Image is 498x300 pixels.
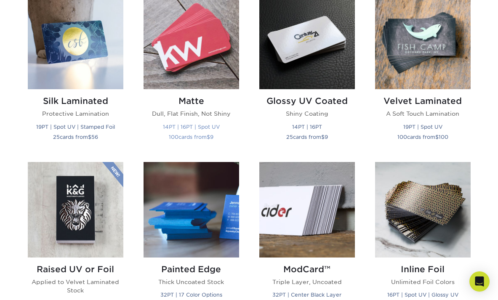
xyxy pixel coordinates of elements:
[28,278,123,295] p: Applied to Velvet Laminated Stock
[53,134,60,140] span: 25
[387,292,458,298] small: 16PT | Spot UV | Glossy UV
[439,134,448,140] span: 100
[88,134,91,140] span: $
[28,109,123,118] p: Protective Lamination
[375,162,471,258] img: Inline Foil Business Cards
[259,96,355,106] h2: Glossy UV Coated
[169,134,213,140] small: cards from
[144,278,239,286] p: Thick Uncoated Stock
[28,162,123,258] img: Raised UV or Foil Business Cards
[53,134,98,140] small: cards from
[210,134,213,140] span: 9
[435,134,439,140] span: $
[397,134,448,140] small: cards from
[28,264,123,274] h2: Raised UV or Foil
[144,264,239,274] h2: Painted Edge
[375,264,471,274] h2: Inline Foil
[375,278,471,286] p: Unlimited Foil Colors
[144,109,239,118] p: Dull, Flat Finish, Not Shiny
[397,134,407,140] span: 100
[28,96,123,106] h2: Silk Laminated
[144,162,239,258] img: Painted Edge Business Cards
[259,264,355,274] h2: ModCard™
[375,109,471,118] p: A Soft Touch Lamination
[325,134,328,140] span: 9
[403,124,442,130] small: 19PT | Spot UV
[292,124,322,130] small: 14PT | 16PT
[272,292,341,298] small: 32PT | Center Black Layer
[36,124,115,130] small: 19PT | Spot UV | Stamped Foil
[163,124,220,130] small: 14PT | 16PT | Spot UV
[102,162,123,187] img: New Product
[207,134,210,140] span: $
[469,271,490,292] div: Open Intercom Messenger
[321,134,325,140] span: $
[286,134,328,140] small: cards from
[259,162,355,258] img: ModCard™ Business Cards
[375,96,471,106] h2: Velvet Laminated
[91,134,98,140] span: 56
[169,134,178,140] span: 100
[286,134,293,140] span: 25
[259,109,355,118] p: Shiny Coating
[259,278,355,286] p: Triple Layer, Uncoated
[144,96,239,106] h2: Matte
[160,292,222,298] small: 32PT | 17 Color Options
